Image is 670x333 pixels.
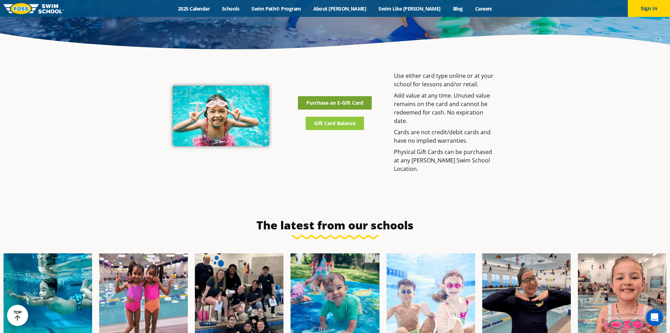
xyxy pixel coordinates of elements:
[14,310,22,321] div: TOP
[314,121,356,126] span: Gift Card Balance
[469,5,498,12] a: Careers
[306,100,363,105] span: Purchase an E-Gift Card
[306,117,364,130] a: Gift Card Balance
[394,72,493,88] span: Use either card type online or at your school for lessons and/or retail.
[216,5,245,12] a: Schools
[4,3,64,14] img: FOSS Swim School Logo
[372,5,447,12] a: Swim Like [PERSON_NAME]
[245,5,307,12] a: Swim Path® Program
[172,5,216,12] a: 2025 Calendar
[447,5,469,12] a: Blog
[646,309,663,326] div: Open Intercom Messenger
[307,5,372,12] a: About [PERSON_NAME]
[394,148,492,173] span: Physical Gift Cards can be purchased at any [PERSON_NAME] Swim School Location.
[298,96,372,110] a: Purchase an E-Gift Card
[394,128,491,144] span: Cards are not credit/debit cards and have no implied warranties.
[394,92,490,125] span: Add value at any time. Unused value remains on the card and cannot be redeemed for cash. No expir...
